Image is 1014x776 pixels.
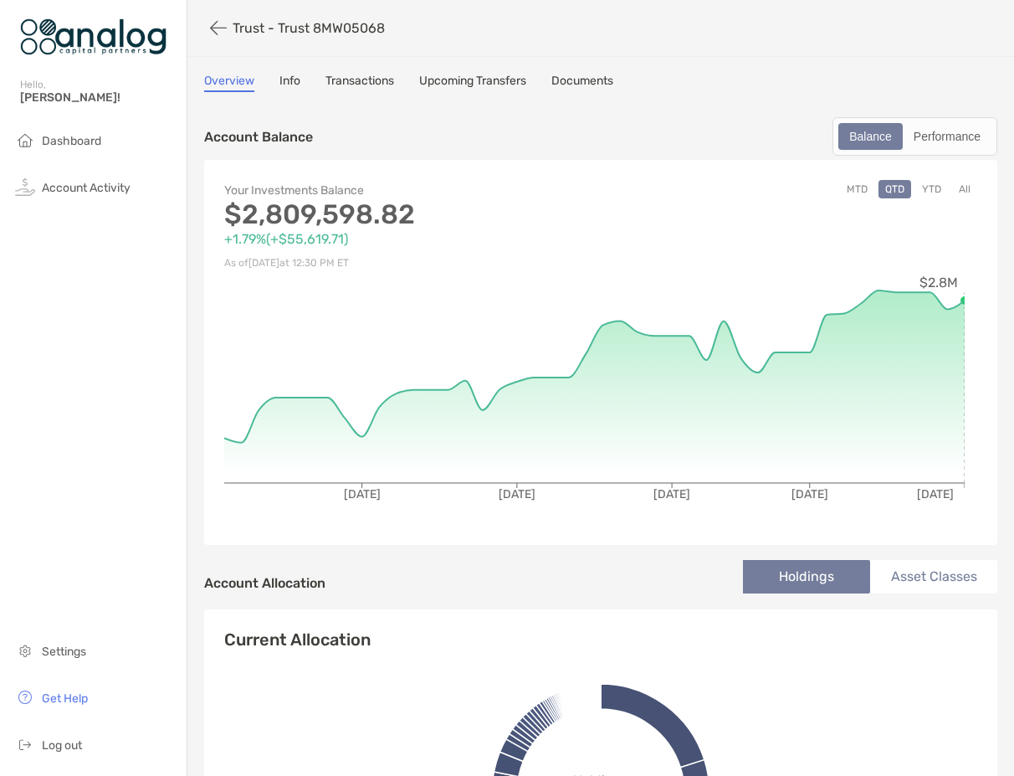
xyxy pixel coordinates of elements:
[20,7,166,67] img: Zoe Logo
[653,487,690,501] tspan: [DATE]
[224,229,601,249] p: +1.79% ( +$55,619.71 )
[224,630,371,650] h4: Current Allocation
[279,74,300,92] a: Info
[878,180,911,198] button: QTD
[840,125,901,148] div: Balance
[344,487,381,501] tspan: [DATE]
[917,487,954,501] tspan: [DATE]
[743,560,870,594] li: Holdings
[15,130,35,150] img: household icon
[15,687,35,707] img: get-help icon
[204,74,254,92] a: Overview
[840,180,874,198] button: MTD
[15,640,35,660] img: settings icon
[224,180,601,201] p: Your Investments Balance
[499,487,535,501] tspan: [DATE]
[551,74,613,92] a: Documents
[915,180,948,198] button: YTD
[204,575,325,591] h4: Account Allocation
[15,734,35,754] img: logout icon
[224,253,601,274] p: As of [DATE] at 12:30 PM ET
[952,180,977,198] button: All
[870,560,997,594] li: Asset Classes
[42,691,88,706] span: Get Help
[832,117,997,156] div: segmented control
[42,645,86,659] span: Settings
[42,134,101,148] span: Dashboard
[919,275,958,290] tspan: $2.8M
[325,74,394,92] a: Transactions
[20,90,177,105] span: [PERSON_NAME]!
[224,204,601,225] p: $2,809,598.82
[42,738,82,753] span: Log out
[15,177,35,197] img: activity icon
[904,125,990,148] div: Performance
[233,20,385,36] p: Trust - Trust 8MW05068
[204,126,313,147] p: Account Balance
[419,74,526,92] a: Upcoming Transfers
[42,181,131,195] span: Account Activity
[791,487,828,501] tspan: [DATE]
